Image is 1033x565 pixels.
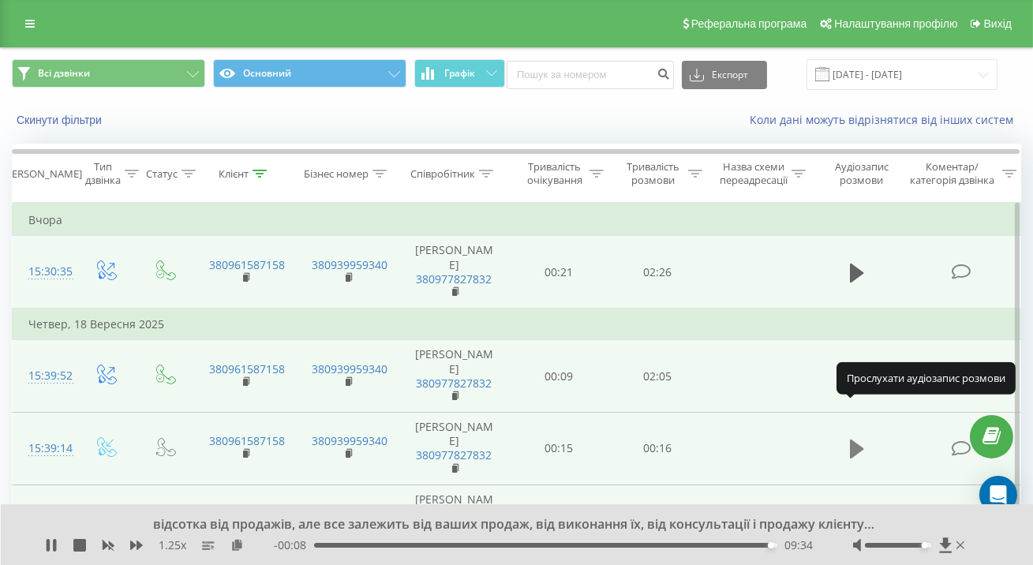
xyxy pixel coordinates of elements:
td: 03:34 [608,485,707,557]
div: Співробітник [410,167,475,181]
button: Експорт [682,61,767,89]
a: 380961587158 [210,361,286,376]
div: [PERSON_NAME] [2,167,82,181]
div: Прослухати аудіозапис розмови [837,362,1016,394]
div: Статус [146,167,178,181]
button: Графік [414,59,505,88]
td: 00:21 [510,236,608,309]
div: 15:30:35 [28,256,60,287]
td: Вчора [13,204,1023,236]
span: - 00:08 [274,537,314,553]
div: Бізнес номер [304,167,369,181]
td: [PERSON_NAME] [399,413,510,485]
a: 380939959340 [313,257,388,272]
a: 380977827832 [417,271,492,286]
div: Назва схеми переадресації [720,160,788,187]
div: 15:39:52 [28,361,60,391]
a: Коли дані можуть відрізнятися вiд інших систем [750,112,1021,127]
span: Реферальна програма [691,17,807,30]
div: Тривалість очікування [523,160,586,187]
div: 15:39:14 [28,433,60,464]
td: 02:26 [608,236,707,309]
a: 380977827832 [417,376,492,391]
td: 00:09 [510,485,608,557]
input: Пошук за номером [507,61,674,89]
div: Аудіозапис розмови [823,160,900,187]
div: Тривалість розмови [622,160,684,187]
button: Скинути фільтри [12,113,110,127]
td: 02:05 [608,340,707,413]
span: 09:34 [785,537,814,553]
div: Тип дзвінка [85,160,121,187]
div: Open Intercom Messenger [979,476,1017,514]
button: Основний [213,59,406,88]
span: Налаштування профілю [834,17,957,30]
button: Всі дзвінки [12,59,205,88]
td: Четвер, 18 Вересня 2025 [13,309,1023,340]
a: 380961587158 [210,433,286,448]
td: [PERSON_NAME] [399,485,510,557]
span: Всі дзвінки [38,67,90,80]
a: 380961587158 [210,257,286,272]
span: Вихід [984,17,1012,30]
td: 00:15 [510,413,608,485]
div: Коментар/категорія дзвінка [906,160,998,187]
td: 00:16 [608,413,707,485]
span: 1.25 x [159,537,186,553]
a: 380939959340 [313,433,388,448]
div: відсотка від продажів, але все залежить від ваших продаж, від виконання їх, від консультації і пр... [137,516,876,533]
span: Графік [445,68,476,79]
td: [PERSON_NAME] [399,340,510,413]
div: Клієнт [219,167,249,181]
td: 00:09 [510,340,608,413]
td: [PERSON_NAME] [399,236,510,309]
a: 380977827832 [417,447,492,462]
div: Accessibility label [768,542,774,548]
div: Accessibility label [921,542,927,548]
a: 380939959340 [313,361,388,376]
